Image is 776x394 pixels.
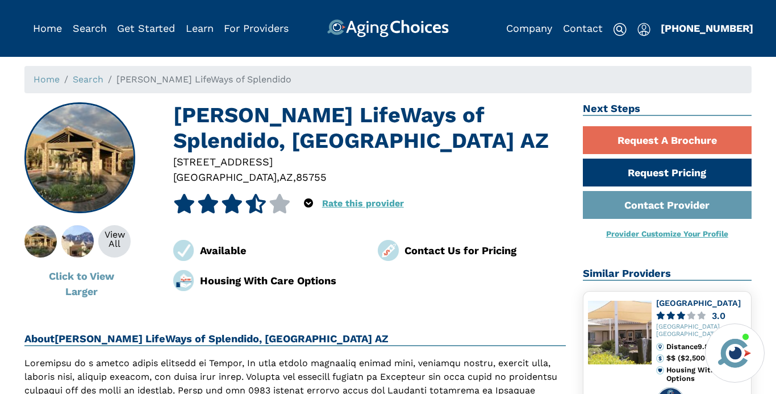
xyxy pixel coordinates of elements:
a: Home [33,22,62,34]
div: [STREET_ADDRESS] [173,154,566,169]
div: Popover trigger [73,19,107,38]
a: Search [73,22,107,34]
h1: [PERSON_NAME] LifeWays of Splendido, [GEOGRAPHIC_DATA] AZ [173,102,566,154]
span: AZ [279,171,293,183]
span: [PERSON_NAME] LifeWays of Splendido [116,74,291,85]
a: Learn [186,22,214,34]
img: distance.svg [656,343,664,351]
h2: About [PERSON_NAME] LifeWays of Splendido, [GEOGRAPHIC_DATA] AZ [24,333,566,346]
a: 3.0 [656,312,747,320]
span: , [293,171,296,183]
img: avatar [715,334,754,372]
a: Provider Customize Your Profile [606,229,728,238]
span: , [277,171,279,183]
img: primary.svg [656,366,664,374]
div: Housing With Care Options [666,366,746,383]
div: Distance 9.8 Miles [666,343,746,351]
div: Housing With Care Options [200,273,361,288]
div: 85755 [296,169,327,185]
img: search-icon.svg [613,23,627,36]
a: Contact [563,22,603,34]
h2: Similar Providers [583,267,752,281]
img: About Mather LifeWays of Splendido, Tucson AZ [49,225,106,258]
img: Mather LifeWays of Splendido, Tucson AZ [12,225,69,258]
img: Mather LifeWays of Splendido, Tucson AZ [26,103,135,213]
img: cost.svg [656,354,664,362]
div: View All [98,230,131,248]
nav: breadcrumb [24,66,752,93]
div: 3.0 [712,312,725,320]
a: Request A Brochure [583,126,752,154]
a: Request Pricing [583,159,752,186]
a: For Providers [224,22,289,34]
a: Get Started [117,22,175,34]
a: Search [73,74,103,85]
div: Available [200,243,361,258]
div: Contact Us for Pricing [404,243,566,258]
a: Rate this provider [322,198,404,209]
div: Popover trigger [304,194,313,213]
a: Contact Provider [583,191,752,219]
a: [PHONE_NUMBER] [661,22,753,34]
h2: Next Steps [583,102,752,116]
a: Company [506,22,552,34]
div: Popover trigger [637,19,650,38]
a: [GEOGRAPHIC_DATA] [656,298,741,308]
button: Click to View Larger [24,262,138,305]
div: $$ ($2,500-$5,000) [666,354,746,362]
a: Home [34,74,60,85]
span: [GEOGRAPHIC_DATA] [173,171,277,183]
img: AgingChoices [327,19,449,38]
img: user-icon.svg [637,23,650,36]
div: [GEOGRAPHIC_DATA], [GEOGRAPHIC_DATA], 85741 [656,324,747,338]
